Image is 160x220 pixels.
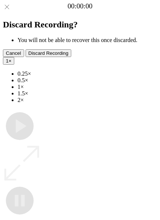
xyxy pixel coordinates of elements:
[18,77,157,84] li: 0.5×
[26,49,72,57] button: Discard Recording
[6,58,8,64] span: 1
[3,57,14,65] button: 1×
[18,84,157,90] li: 1×
[18,71,157,77] li: 0.25×
[18,37,157,43] li: You will not be able to recover this once discarded.
[3,20,157,30] h2: Discard Recording?
[3,49,24,57] button: Cancel
[68,2,92,10] a: 00:00:00
[18,90,157,97] li: 1.5×
[18,97,157,103] li: 2×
